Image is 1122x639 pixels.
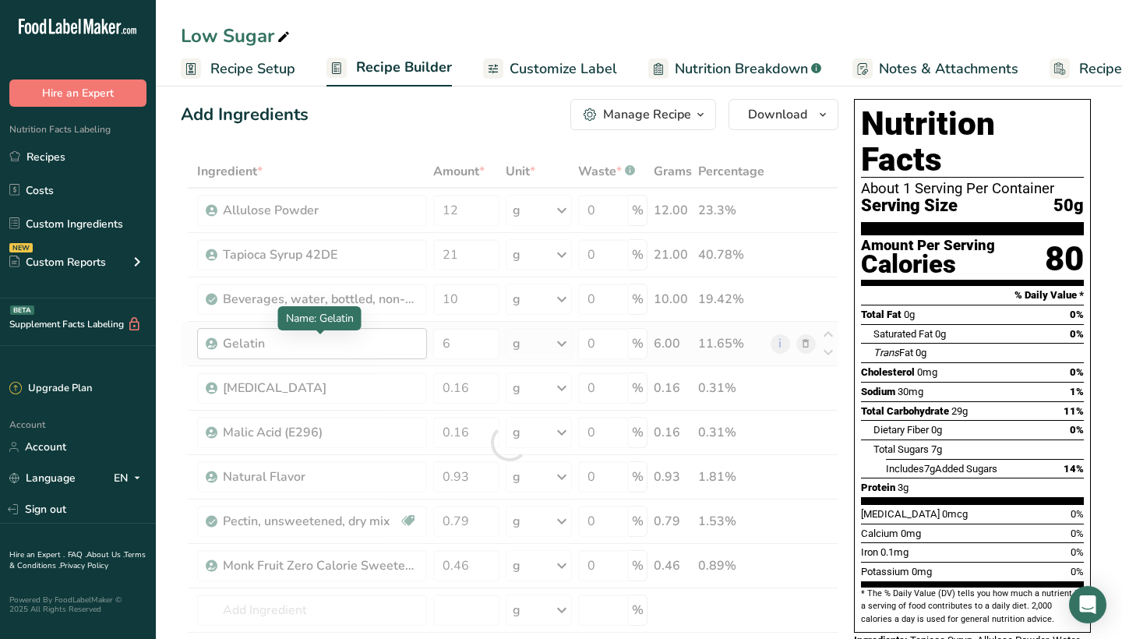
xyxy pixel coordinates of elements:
[951,405,968,417] span: 29g
[181,51,295,86] a: Recipe Setup
[603,105,691,124] div: Manage Recipe
[931,424,942,436] span: 0g
[873,328,933,340] span: Saturated Fat
[1071,528,1084,539] span: 0%
[1071,546,1084,558] span: 0%
[483,51,617,86] a: Customize Label
[1045,238,1084,280] div: 80
[886,463,997,475] span: Includes Added Sugars
[861,482,895,493] span: Protein
[852,51,1018,86] a: Notes & Attachments
[873,347,913,358] span: Fat
[1069,586,1106,623] div: Open Intercom Messenger
[729,99,838,130] button: Download
[873,347,899,358] i: Trans
[1053,196,1084,216] span: 50g
[114,469,146,488] div: EN
[9,464,76,492] a: Language
[861,386,895,397] span: Sodium
[181,102,309,128] div: Add Ingredients
[1070,309,1084,320] span: 0%
[898,386,923,397] span: 30mg
[748,105,807,124] span: Download
[861,181,1084,196] div: About 1 Serving Per Container
[1071,566,1084,577] span: 0%
[286,311,354,326] span: Name: Gelatin
[9,254,106,270] div: Custom Reports
[861,366,915,378] span: Cholesterol
[861,566,909,577] span: Potassium
[1070,386,1084,397] span: 1%
[861,546,878,558] span: Iron
[880,546,909,558] span: 0.1mg
[210,58,295,79] span: Recipe Setup
[1070,424,1084,436] span: 0%
[86,549,124,560] a: About Us .
[917,366,937,378] span: 0mg
[326,50,452,87] a: Recipe Builder
[1070,328,1084,340] span: 0%
[861,238,995,253] div: Amount Per Serving
[942,508,968,520] span: 0mcg
[861,286,1084,305] section: % Daily Value *
[873,443,929,455] span: Total Sugars
[10,305,34,315] div: BETA
[9,79,146,107] button: Hire an Expert
[861,588,1084,626] section: * The % Daily Value (DV) tells you how much a nutrient in a serving of food contributes to a dail...
[9,549,146,571] a: Terms & Conditions .
[861,106,1084,178] h1: Nutrition Facts
[570,99,716,130] button: Manage Recipe
[1064,463,1084,475] span: 14%
[648,51,821,86] a: Nutrition Breakdown
[861,508,940,520] span: [MEDICAL_DATA]
[879,58,1018,79] span: Notes & Attachments
[935,328,946,340] span: 0g
[901,528,921,539] span: 0mg
[924,463,935,475] span: 7g
[912,566,932,577] span: 0mg
[861,528,898,539] span: Calcium
[861,253,995,276] div: Calories
[675,58,808,79] span: Nutrition Breakdown
[510,58,617,79] span: Customize Label
[898,482,909,493] span: 3g
[1070,366,1084,378] span: 0%
[9,549,65,560] a: Hire an Expert .
[904,309,915,320] span: 0g
[9,243,33,252] div: NEW
[861,309,901,320] span: Total Fat
[9,381,92,397] div: Upgrade Plan
[60,560,108,571] a: Privacy Policy
[873,424,929,436] span: Dietary Fiber
[861,405,949,417] span: Total Carbohydrate
[9,595,146,614] div: Powered By FoodLabelMaker © 2025 All Rights Reserved
[356,57,452,78] span: Recipe Builder
[181,22,293,50] div: Low Sugar
[68,549,86,560] a: FAQ .
[916,347,926,358] span: 0g
[861,196,958,216] span: Serving Size
[1064,405,1084,417] span: 11%
[931,443,942,455] span: 7g
[1071,508,1084,520] span: 0%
